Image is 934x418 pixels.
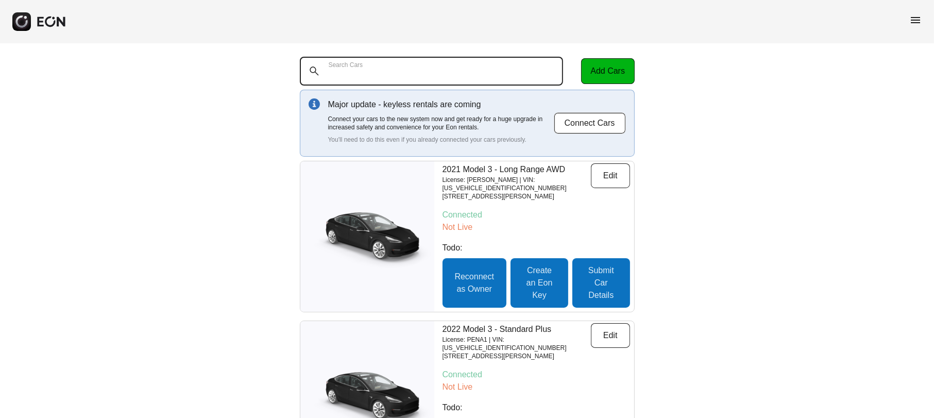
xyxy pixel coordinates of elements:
[443,209,630,221] p: Connected
[443,352,591,360] p: [STREET_ADDRESS][PERSON_NAME]
[309,98,320,110] img: info
[554,112,626,134] button: Connect Cars
[443,323,591,336] p: 2022 Model 3 - Standard Plus
[591,163,630,188] button: Edit
[443,336,591,352] p: License: PENA1 | VIN: [US_VEHICLE_IDENTIFICATION_NUMBER]
[443,221,630,233] p: Not Live
[443,258,507,308] button: Reconnect as Owner
[443,402,630,414] p: Todo:
[511,258,568,308] button: Create an Eon Key
[909,14,922,26] span: menu
[443,163,591,176] p: 2021 Model 3 - Long Range AWD
[443,381,630,393] p: Not Live
[328,98,554,111] p: Major update - keyless rentals are coming
[300,203,434,270] img: car
[572,258,630,308] button: Submit Car Details
[328,115,554,131] p: Connect your cars to the new system now and get ready for a huge upgrade in increased safety and ...
[443,242,630,254] p: Todo:
[329,61,363,69] label: Search Cars
[443,192,591,200] p: [STREET_ADDRESS][PERSON_NAME]
[443,176,591,192] p: License: [PERSON_NAME] | VIN: [US_VEHICLE_IDENTIFICATION_NUMBER]
[591,323,630,348] button: Edit
[443,369,630,381] p: Connected
[581,58,635,84] button: Add Cars
[328,136,554,144] p: You'll need to do this even if you already connected your cars previously.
